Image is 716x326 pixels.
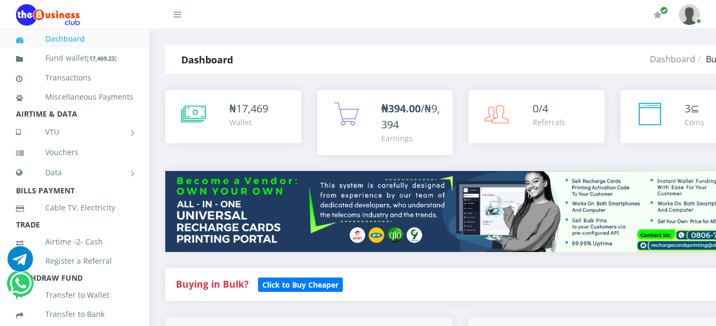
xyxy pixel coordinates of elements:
[229,101,268,117] div: ₦
[685,117,704,128] div: Coins
[685,101,690,116] span: 3
[660,6,668,14] span: Renew/Upgrade Subscription
[654,11,662,19] i: Renew/Upgrade Subscription
[469,90,605,143] a: 0/4 Referrals
[317,90,453,155] a: ₦394.00/₦9,394 Earnings
[89,54,115,62] b: 17,469.23
[16,46,133,71] a: Fund wallet[17,469.23]
[16,283,133,307] a: Transfer to Wallet
[16,195,133,220] a: Cable TV, Electricity
[533,117,565,128] div: Referrals
[381,101,421,116] b: ₦394.00
[16,4,80,26] img: Logo
[685,101,704,117] div: ⊆
[262,280,339,290] b: Click to Buy Cheaper
[16,85,133,109] a: Miscellaneous Payments
[16,119,133,145] a: VTU
[381,133,443,144] div: Earnings
[533,101,548,116] span: 0/4
[16,27,133,51] a: Dashboard
[229,117,268,128] div: Wallet
[10,279,31,296] a: Chat for support
[16,66,133,90] a: Transactions
[165,90,301,143] a: ₦17,469 Wallet
[181,53,233,66] strong: Dashboard
[176,278,248,290] strong: Buying in Bulk?
[16,249,133,273] a: Register a Referral
[381,101,440,132] span: /₦9,394
[87,54,117,62] small: [ ]
[236,101,268,116] span: 17,469
[16,140,133,165] a: Vouchers
[650,53,695,65] a: Dashboard
[16,159,133,186] a: Data
[16,230,133,254] a: Airtime -2- Cash
[258,278,343,290] a: Click to Buy Cheaper
[7,254,33,272] a: Chat for support
[679,4,700,25] img: User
